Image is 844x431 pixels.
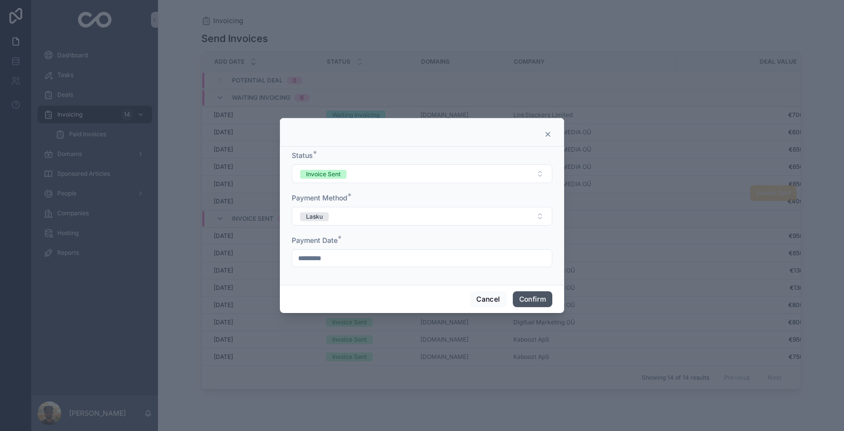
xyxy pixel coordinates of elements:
div: Invoice Sent [306,170,341,179]
span: Payment Method [292,194,347,202]
div: Lasku [306,212,323,221]
button: Select Button [292,164,552,183]
span: Status [292,151,313,159]
button: Select Button [292,207,552,226]
button: Confirm [513,291,552,307]
span: Payment Date [292,236,338,244]
button: Cancel [470,291,506,307]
